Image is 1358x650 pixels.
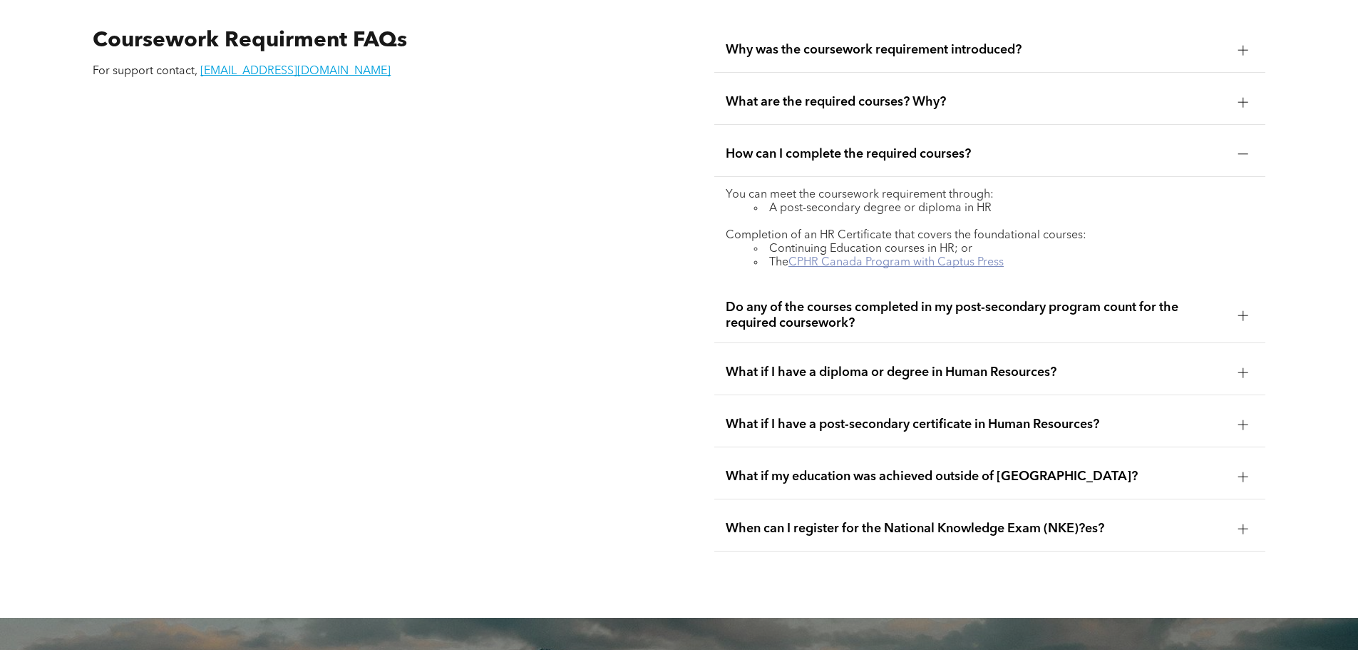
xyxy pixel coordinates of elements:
[726,229,1254,243] p: Completion of an HR Certificate that covers the foundational courses:
[726,94,1227,110] span: What are the required courses? Why?
[726,521,1227,537] span: When can I register for the National Knowledge Exam (NKE)?es?
[726,146,1227,162] span: How can I complete the required courses?
[726,365,1227,380] span: What if I have a diploma or degree in Human Resources?
[726,469,1227,484] span: What if my education was achieved outside of [GEOGRAPHIC_DATA]?
[726,188,1254,202] p: You can meet the coursework requirement through:
[726,300,1227,331] span: Do any of the courses completed in my post-secondary program count for the required coursework?
[788,257,1004,268] a: CPHR Canada Program with Captus Press
[93,66,197,77] span: For support contact,
[200,66,391,77] a: [EMAIL_ADDRESS][DOMAIN_NAME]
[754,243,1254,256] li: Continuing Education courses in HR; or
[754,256,1254,270] li: The
[726,42,1227,58] span: Why was the coursework requirement introduced?
[754,202,1254,215] li: A post-secondary degree or diploma in HR
[93,30,407,51] span: Coursework Requirment FAQs
[726,417,1227,432] span: What if I have a post-secondary certificate in Human Resources?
